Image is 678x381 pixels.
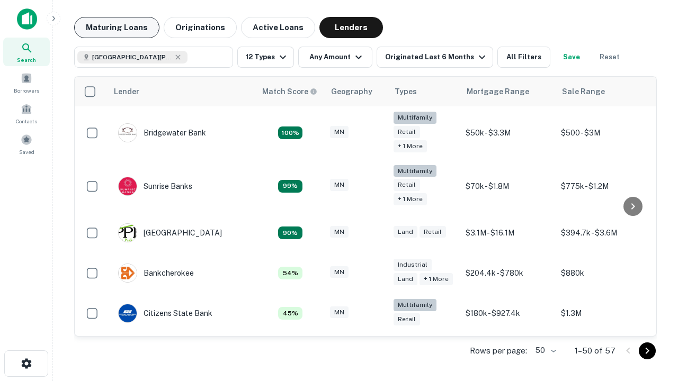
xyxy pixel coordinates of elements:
[556,333,651,374] td: $485k - $519.9k
[394,273,417,285] div: Land
[420,273,453,285] div: + 1 more
[118,123,206,142] div: Bridgewater Bank
[460,293,556,333] td: $180k - $927.4k
[460,77,556,106] th: Mortgage Range
[262,86,317,97] div: Capitalize uses an advanced AI algorithm to match your search with the best lender. The match sco...
[114,85,139,98] div: Lender
[262,86,315,97] h6: Match Score
[394,165,436,177] div: Multifamily
[639,342,656,359] button: Go to next page
[575,344,615,357] p: 1–50 of 57
[556,106,651,160] td: $500 - $3M
[256,77,325,106] th: Capitalize uses an advanced AI algorithm to match your search with the best lender. The match sco...
[118,223,222,242] div: [GEOGRAPHIC_DATA]
[420,226,446,238] div: Retail
[377,47,493,68] button: Originated Last 6 Months
[467,85,529,98] div: Mortgage Range
[394,299,436,311] div: Multifamily
[460,333,556,374] td: $384k - $2M
[394,313,420,325] div: Retail
[331,85,372,98] div: Geography
[460,106,556,160] td: $50k - $3.3M
[394,126,420,138] div: Retail
[278,226,302,239] div: Matching Properties: 10, hasApolloMatch: undefined
[3,38,50,66] a: Search
[556,253,651,293] td: $880k
[298,47,372,68] button: Any Amount
[278,267,302,279] div: Matching Properties: 6, hasApolloMatch: undefined
[92,52,172,62] span: [GEOGRAPHIC_DATA][PERSON_NAME], [GEOGRAPHIC_DATA], [GEOGRAPHIC_DATA]
[17,56,36,64] span: Search
[394,193,427,205] div: + 1 more
[319,17,383,38] button: Lenders
[394,179,420,191] div: Retail
[278,126,302,139] div: Matching Properties: 20, hasApolloMatch: undefined
[14,86,39,95] span: Borrowers
[241,17,315,38] button: Active Loans
[330,226,349,238] div: MN
[385,51,488,63] div: Originated Last 6 Months
[330,306,349,319] div: MN
[556,160,651,213] td: $775k - $1.2M
[3,130,50,158] a: Saved
[531,343,558,358] div: 50
[394,140,427,152] div: + 1 more
[556,293,651,333] td: $1.3M
[119,264,137,282] img: picture
[460,160,556,213] td: $70k - $1.8M
[562,85,605,98] div: Sale Range
[394,226,417,238] div: Land
[3,68,50,97] a: Borrowers
[19,148,34,156] span: Saved
[330,266,349,278] div: MN
[330,126,349,138] div: MN
[74,17,159,38] button: Maturing Loans
[556,213,651,253] td: $394.7k - $3.6M
[395,85,417,98] div: Types
[3,99,50,128] a: Contacts
[119,304,137,322] img: picture
[278,180,302,193] div: Matching Properties: 11, hasApolloMatch: undefined
[460,253,556,293] td: $204.4k - $780k
[278,307,302,320] div: Matching Properties: 5, hasApolloMatch: undefined
[394,259,432,271] div: Industrial
[118,177,192,196] div: Sunrise Banks
[556,77,651,106] th: Sale Range
[593,47,627,68] button: Reset
[118,264,194,283] div: Bankcherokee
[460,213,556,253] td: $3.1M - $16.1M
[17,8,37,30] img: capitalize-icon.png
[164,17,237,38] button: Originations
[118,304,212,323] div: Citizens State Bank
[108,77,256,106] th: Lender
[237,47,294,68] button: 12 Types
[394,112,436,124] div: Multifamily
[119,124,137,142] img: picture
[16,117,37,125] span: Contacts
[119,224,137,242] img: picture
[325,77,388,106] th: Geography
[119,177,137,195] img: picture
[330,179,349,191] div: MN
[470,344,527,357] p: Rows per page:
[388,77,460,106] th: Types
[625,262,678,313] iframe: Chat Widget
[555,47,588,68] button: Save your search to get updates of matches that match your search criteria.
[497,47,550,68] button: All Filters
